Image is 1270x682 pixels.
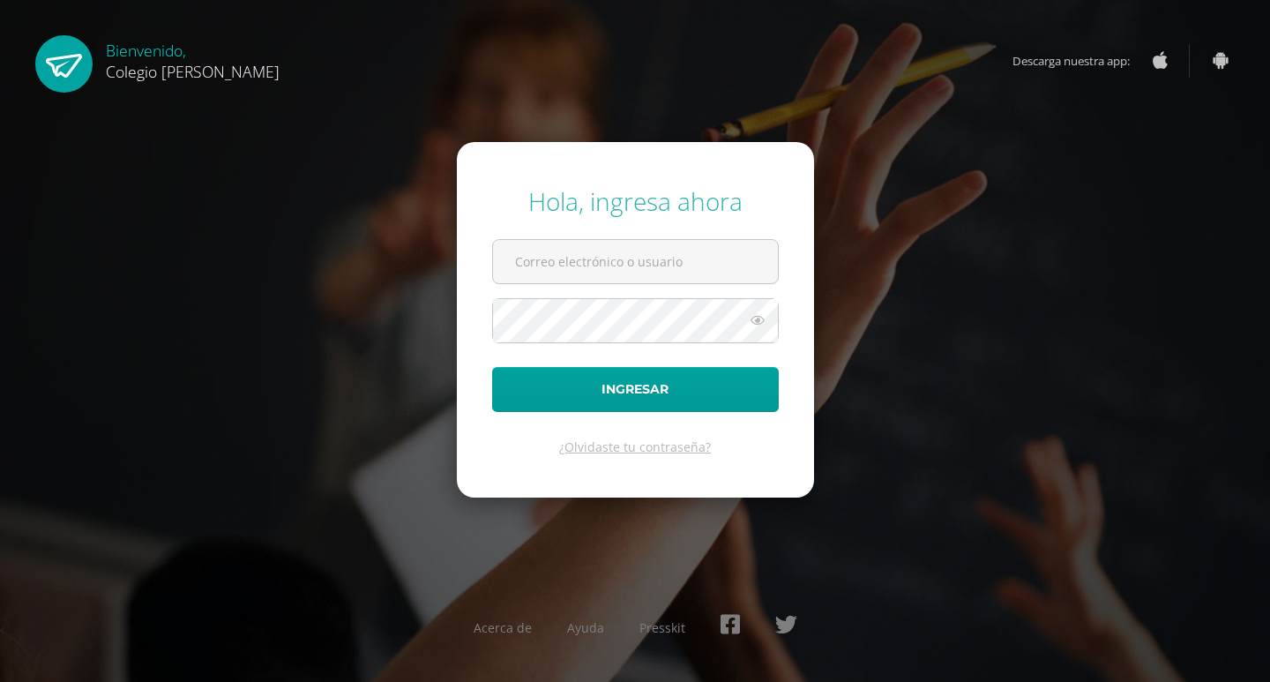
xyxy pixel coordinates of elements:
[639,619,685,636] a: Presskit
[559,438,711,455] a: ¿Olvidaste tu contraseña?
[474,619,532,636] a: Acerca de
[106,61,280,82] span: Colegio [PERSON_NAME]
[492,367,779,412] button: Ingresar
[1012,44,1147,78] span: Descarga nuestra app:
[567,619,604,636] a: Ayuda
[106,35,280,82] div: Bienvenido,
[492,184,779,218] div: Hola, ingresa ahora
[493,240,778,283] input: Correo electrónico o usuario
